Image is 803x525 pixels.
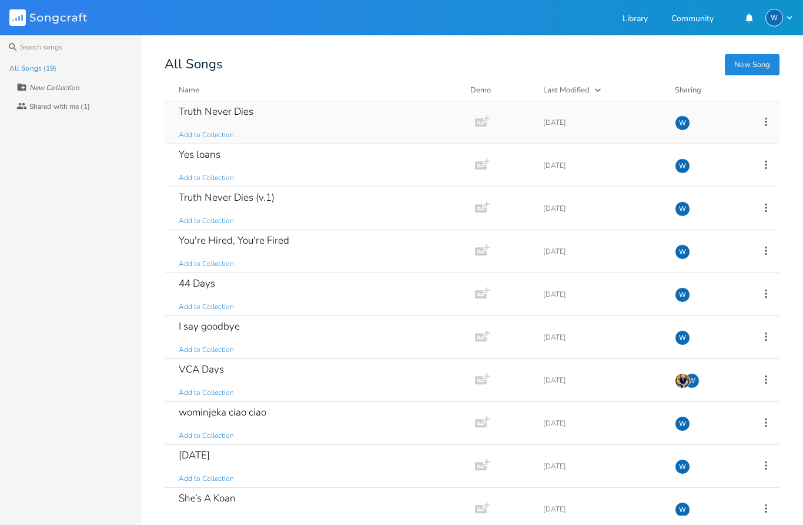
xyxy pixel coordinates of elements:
div: William Federico [675,201,690,217]
div: Last Modified [543,85,590,95]
div: Shared with me (1) [29,103,90,110]
span: Add to Collection [179,474,234,484]
div: She’s A Koan [179,493,236,503]
div: VCA Days [179,364,224,374]
div: New Collection [29,84,79,91]
div: You're Hired, You're Fired [179,235,289,245]
div: wominjeka ciao ciao [179,407,266,417]
div: William Federico [675,502,690,517]
div: William Federico [675,330,690,345]
span: Add to Collection [179,388,234,398]
div: [DATE] [543,377,661,384]
div: Truth Never Dies [179,107,253,117]
div: Yes loans [179,149,220,160]
span: Add to Collection [179,130,234,140]
button: Name [179,84,456,96]
div: William Federico [675,244,690,260]
div: William Federico [675,115,690,131]
div: [DATE] [543,506,661,513]
div: All Songs [165,59,779,70]
span: Add to Collection [179,345,234,355]
div: [DATE] [543,463,661,470]
a: Library [623,15,648,25]
div: Name [179,85,199,95]
a: Community [671,15,714,25]
div: [DATE] [179,450,210,460]
div: [DATE] [543,119,661,126]
div: Truth Never Dies (v.1) [179,192,275,202]
span: Add to Collection [179,259,234,269]
button: New Song [725,54,779,75]
div: 44 Days [179,278,215,288]
div: [DATE] [543,162,661,169]
div: [DATE] [543,420,661,427]
div: William Federico [765,9,783,26]
div: William Federico [675,416,690,431]
img: William Federico [675,373,690,388]
span: Add to Collection [179,302,234,312]
div: William Federico [675,287,690,303]
div: [DATE] [543,334,661,341]
div: I say goodbye [179,321,240,331]
span: Add to Collection [179,431,234,441]
div: Sharing [675,84,745,96]
div: William Federico [675,158,690,174]
button: Last Modified [543,84,661,96]
span: Add to Collection [179,216,234,226]
div: [DATE] [543,248,661,255]
div: William Federico [675,459,690,474]
div: William Federico [684,373,700,388]
div: [DATE] [543,291,661,298]
div: [DATE] [543,205,661,212]
div: All Songs (19) [9,65,56,72]
span: Add to Collection [179,173,234,183]
button: W [765,9,794,26]
div: Demo [470,84,529,96]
